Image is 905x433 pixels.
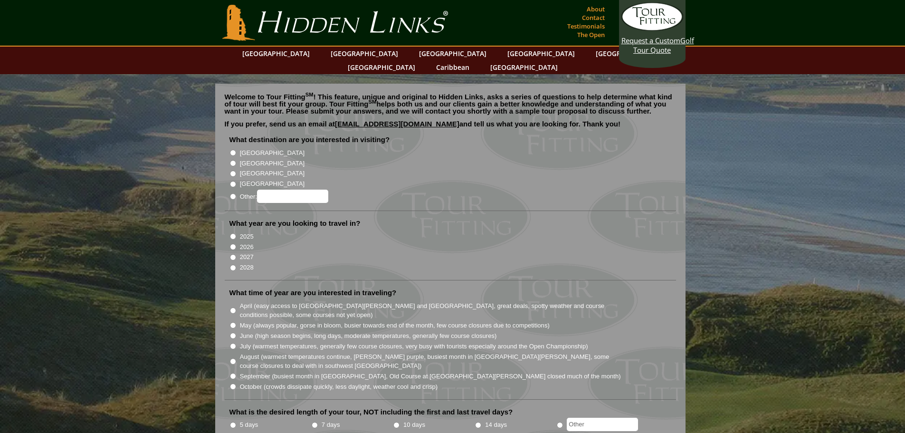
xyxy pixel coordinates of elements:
span: Request a Custom [621,36,680,45]
a: The Open [575,28,607,41]
a: Contact [580,11,607,24]
label: What year are you looking to travel in? [229,219,361,228]
p: If you prefer, send us an email at and tell us what you are looking for. Thank you! [225,120,676,135]
label: June (high season begins, long days, moderate temperatures, generally few course closures) [240,331,497,341]
a: Caribbean [431,60,474,74]
label: 10 days [403,420,425,430]
label: [GEOGRAPHIC_DATA] [240,159,305,168]
label: 5 days [240,420,258,430]
sup: SM [305,92,314,97]
label: September (busiest month in [GEOGRAPHIC_DATA], Old Course at [GEOGRAPHIC_DATA][PERSON_NAME] close... [240,372,621,381]
label: [GEOGRAPHIC_DATA] [240,179,305,189]
label: 7 days [322,420,340,430]
a: [GEOGRAPHIC_DATA] [343,60,420,74]
a: Request a CustomGolf Tour Quote [621,2,683,55]
label: Other: [240,190,328,203]
label: 14 days [485,420,507,430]
a: About [584,2,607,16]
label: What is the desired length of your tour, NOT including the first and last travel days? [229,407,513,417]
label: 2027 [240,252,254,262]
label: August (warmest temperatures continue, [PERSON_NAME] purple, busiest month in [GEOGRAPHIC_DATA][P... [240,352,622,371]
label: [GEOGRAPHIC_DATA] [240,148,305,158]
label: April (easy access to [GEOGRAPHIC_DATA][PERSON_NAME] and [GEOGRAPHIC_DATA], great deals, spotty w... [240,301,622,320]
label: 2026 [240,242,254,252]
a: [GEOGRAPHIC_DATA] [238,47,314,60]
input: Other: [257,190,328,203]
a: [GEOGRAPHIC_DATA] [503,47,580,60]
label: October (crowds dissipate quickly, less daylight, weather cool and crisp) [240,382,438,392]
label: July (warmest temperatures, generally few course closures, very busy with tourists especially aro... [240,342,588,351]
a: Testimonials [565,19,607,33]
label: What time of year are you interested in traveling? [229,288,397,298]
input: Other [567,418,638,431]
sup: SM [369,99,377,105]
a: [GEOGRAPHIC_DATA] [326,47,403,60]
label: 2028 [240,263,254,272]
a: [GEOGRAPHIC_DATA] [591,47,668,60]
label: [GEOGRAPHIC_DATA] [240,169,305,178]
label: May (always popular, gorse in bloom, busier towards end of the month, few course closures due to ... [240,321,550,330]
a: [GEOGRAPHIC_DATA] [486,60,562,74]
label: 2025 [240,232,254,241]
a: [GEOGRAPHIC_DATA] [414,47,491,60]
a: [EMAIL_ADDRESS][DOMAIN_NAME] [335,120,459,128]
label: What destination are you interested in visiting? [229,135,390,144]
p: Welcome to Tour Fitting ! This feature, unique and original to Hidden Links, asks a series of que... [225,93,676,115]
